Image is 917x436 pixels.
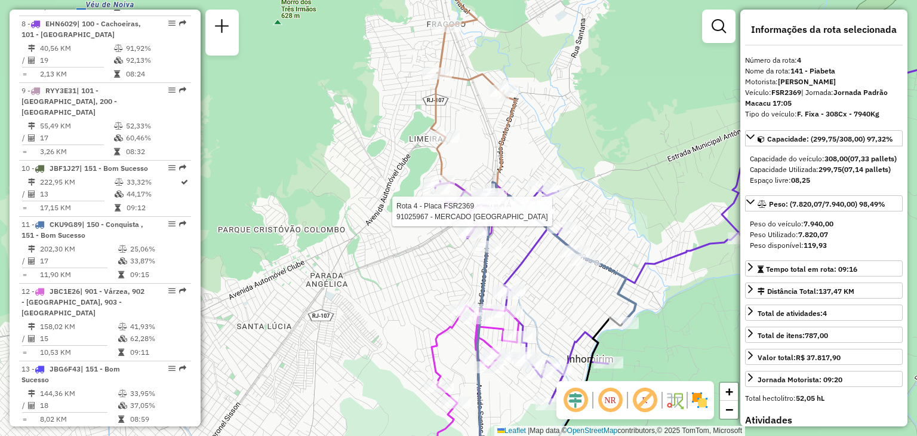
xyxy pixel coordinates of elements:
i: % de utilização da cubagem [118,257,127,265]
em: Rota exportada [179,164,186,171]
em: Opções [168,164,176,171]
strong: (07,33 pallets) [848,154,897,163]
span: 11 - [21,220,143,240]
td: / [21,132,27,144]
span: | 151 - Bom Sucesso [21,364,120,384]
i: % de utilização do peso [114,122,123,130]
td: 33,32% [126,176,180,188]
a: Exibir filtros [707,14,731,38]
span: 8 - [21,19,141,39]
td: 17 [39,255,118,267]
span: JBF1J27 [50,164,79,173]
td: 17,15 KM [39,202,114,214]
img: Fluxo de ruas [665,391,684,410]
div: Motorista: [745,76,903,87]
td: / [21,255,27,267]
span: Ocultar NR [596,386,624,414]
em: Opções [168,87,176,94]
a: Nova sessão e pesquisa [210,14,234,41]
a: Total de atividades:4 [745,305,903,321]
div: Map data © contributors,© 2025 TomTom, Microsoft [494,426,745,436]
i: Tempo total em rota [118,271,124,278]
i: Rota otimizada [181,179,188,186]
td: 92,13% [125,54,186,66]
i: % de utilização da cubagem [114,134,123,142]
strong: F. Fixa - 308Cx - 7940Kg [797,109,879,118]
div: Total hectolitro: [745,393,903,404]
i: % de utilização da cubagem [118,335,127,342]
i: Tempo total em rota [118,416,124,423]
span: JBG6F43 [50,364,81,373]
span: | Jornada: [745,88,888,108]
i: % de utilização do peso [118,390,127,397]
span: | [528,426,530,435]
div: Tipo do veículo: [745,109,903,119]
a: Capacidade: (299,75/308,00) 97,32% [745,130,903,146]
td: = [21,269,27,281]
span: Ocultar deslocamento [561,386,590,414]
div: Espaço livre: [750,175,898,186]
div: Capacidade: (299,75/308,00) 97,32% [745,149,903,191]
a: Leaflet [497,426,526,435]
td: 09:11 [130,346,186,358]
strong: FSR2369 [771,88,801,97]
td: 144,36 KM [39,388,118,400]
span: 13 - [21,364,120,384]
span: Total de atividades: [758,309,827,318]
strong: 4 [823,309,827,318]
span: − [725,402,733,417]
td: 10,53 KM [39,346,118,358]
i: Total de Atividades [28,191,35,198]
td: 52,33% [125,120,186,132]
a: Distância Total:137,47 KM [745,283,903,299]
strong: 119,93 [804,241,827,250]
span: RYY3E31 [45,86,76,95]
td: 40,56 KM [39,42,113,54]
span: Capacidade: (299,75/308,00) 97,32% [767,134,893,143]
td: / [21,333,27,345]
strong: 08,25 [791,176,810,185]
i: Distância Total [28,45,35,52]
i: Tempo total em rota [115,204,121,211]
i: % de utilização da cubagem [115,191,124,198]
td: = [21,146,27,158]
strong: 7.820,07 [798,230,828,239]
strong: R$ 37.817,90 [796,353,841,362]
i: Total de Atividades [28,402,35,409]
td: 17 [39,132,113,144]
td: / [21,400,27,412]
i: Total de Atividades [28,134,35,142]
td: 41,93% [130,321,186,333]
i: Total de Atividades [28,57,35,64]
span: | 100 - Cachoeiras, 101 - [GEOGRAPHIC_DATA] [21,19,141,39]
span: EHN6029 [45,19,77,28]
div: Peso disponível: [750,240,898,251]
img: Exibir/Ocultar setores [690,391,709,410]
span: | 150 - Conquista , 151 - Bom Sucesso [21,220,143,240]
td: 25,06% [130,243,186,255]
strong: (07,14 pallets) [842,165,891,174]
i: % de utilização da cubagem [114,57,123,64]
td: 08:24 [125,68,186,80]
div: Capacidade Utilizada: [750,164,898,175]
em: Rota exportada [179,220,186,228]
td: 44,17% [126,188,180,200]
span: 10 - [21,164,148,173]
td: 09:12 [126,202,180,214]
em: Opções [168,220,176,228]
span: JBC1E26 [50,287,80,296]
div: Total de itens: [758,330,828,341]
td: 55,49 KM [39,120,113,132]
td: 08:59 [130,413,186,425]
a: OpenStreetMap [567,426,618,435]
a: Peso: (7.820,07/7.940,00) 98,49% [745,195,903,211]
i: % de utilização do peso [118,245,127,253]
i: % de utilização da cubagem [118,402,127,409]
i: Distância Total [28,122,35,130]
i: % de utilização do peso [115,179,124,186]
td: = [21,346,27,358]
i: Total de Atividades [28,335,35,342]
td: 18 [39,400,118,412]
div: Jornada Motorista: 09:20 [758,374,842,385]
td: / [21,54,27,66]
